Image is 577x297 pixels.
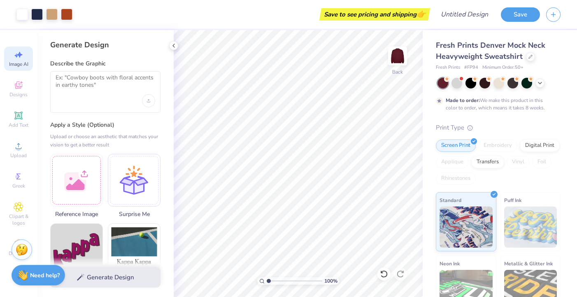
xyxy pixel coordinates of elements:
[4,213,33,226] span: Clipart & logos
[416,9,426,19] span: 👉
[520,139,560,152] div: Digital Print
[464,64,478,71] span: # FP94
[50,121,161,129] label: Apply a Style (Optional)
[50,210,103,218] span: Reference Image
[108,224,160,276] img: Photorealistic
[9,91,28,98] span: Designs
[142,94,155,107] div: Upload image
[389,48,406,64] img: Back
[9,61,28,67] span: Image AI
[501,7,540,22] button: Save
[30,271,60,279] strong: Need help?
[50,40,161,50] div: Generate Design
[478,139,517,152] div: Embroidery
[446,97,547,111] div: We make this product in this color to order, which means it takes 8 weeks.
[440,207,493,248] img: Standard
[436,40,545,61] span: Fresh Prints Denver Mock Neck Heavyweight Sweatshirt
[504,196,521,204] span: Puff Ink
[321,8,428,21] div: Save to see pricing and shipping
[9,122,28,128] span: Add Text
[436,172,476,185] div: Rhinestones
[392,68,403,76] div: Back
[434,6,495,23] input: Untitled Design
[436,64,460,71] span: Fresh Prints
[10,152,27,159] span: Upload
[471,156,504,168] div: Transfers
[108,210,161,218] span: Surprise Me
[436,156,469,168] div: Applique
[440,196,461,204] span: Standard
[51,224,102,276] img: Text-Based
[436,123,561,132] div: Print Type
[9,250,28,257] span: Decorate
[482,64,523,71] span: Minimum Order: 50 +
[12,183,25,189] span: Greek
[50,60,161,68] label: Describe the Graphic
[504,259,553,268] span: Metallic & Glitter Ink
[532,156,551,168] div: Foil
[446,97,480,104] strong: Made to order:
[440,259,460,268] span: Neon Ink
[504,207,557,248] img: Puff Ink
[324,277,337,285] span: 100 %
[50,132,161,149] div: Upload or choose an aesthetic that matches your vision to get a better result
[436,139,476,152] div: Screen Print
[507,156,530,168] div: Vinyl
